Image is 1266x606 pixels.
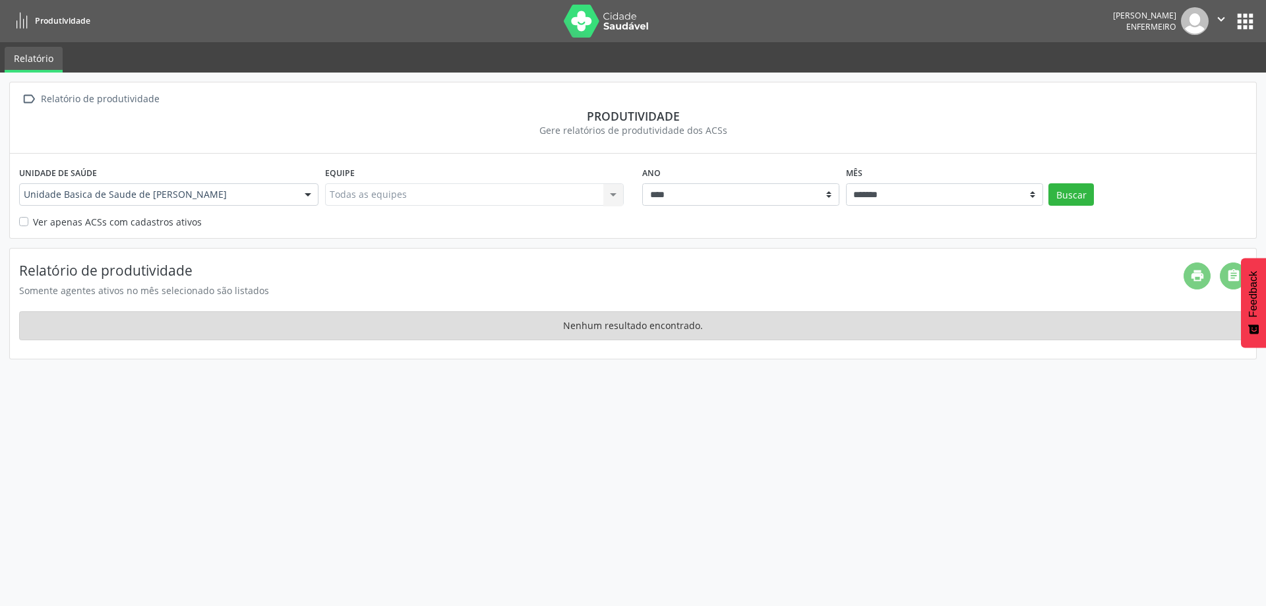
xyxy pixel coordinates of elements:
[1181,7,1209,35] img: img
[19,90,38,109] i: 
[35,15,90,26] span: Produtividade
[1126,21,1176,32] span: Enfermeiro
[1048,183,1094,206] button: Buscar
[846,163,862,183] label: Mês
[642,163,661,183] label: Ano
[19,163,97,183] label: Unidade de saúde
[1241,258,1266,348] button: Feedback - Mostrar pesquisa
[19,90,162,109] a:  Relatório de produtividade
[19,262,1184,279] h4: Relatório de produtividade
[1214,12,1228,26] i: 
[38,90,162,109] div: Relatório de produtividade
[19,311,1247,340] div: Nenhum resultado encontrado.
[1113,10,1176,21] div: [PERSON_NAME]
[19,109,1247,123] div: Produtividade
[33,215,202,229] label: Ver apenas ACSs com cadastros ativos
[19,284,1184,297] div: Somente agentes ativos no mês selecionado são listados
[5,47,63,73] a: Relatório
[1209,7,1234,35] button: 
[1248,271,1259,317] span: Feedback
[325,163,355,183] label: Equipe
[9,10,90,32] a: Produtividade
[24,188,291,201] span: Unidade Basica de Saude de [PERSON_NAME]
[1234,10,1257,33] button: apps
[19,123,1247,137] div: Gere relatórios de produtividade dos ACSs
